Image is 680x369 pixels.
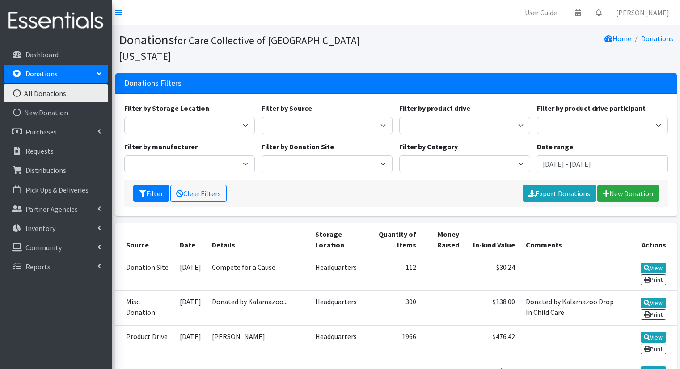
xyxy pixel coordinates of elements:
[465,325,520,360] td: $476.42
[174,223,207,256] th: Date
[25,147,54,155] p: Requests
[641,344,666,354] a: Print
[4,219,108,237] a: Inventory
[369,291,422,325] td: 300
[25,185,89,194] p: Pick Ups & Deliveries
[170,185,227,202] a: Clear Filters
[207,223,310,256] th: Details
[4,142,108,160] a: Requests
[465,256,520,291] td: $30.24
[124,141,198,152] label: Filter by manufacturer
[641,263,666,273] a: View
[518,4,564,21] a: User Guide
[520,291,624,325] td: Donated by Kalamazoo Drop In Child Care
[115,291,175,325] td: Misc. Donation
[25,205,78,214] p: Partner Agencies
[465,223,520,256] th: In-kind Value
[641,309,666,320] a: Print
[124,103,209,113] label: Filter by Storage Location
[174,256,207,291] td: [DATE]
[25,69,58,78] p: Donations
[207,256,310,291] td: Compete for a Cause
[25,127,57,136] p: Purchases
[369,223,422,256] th: Quantity of Items
[119,32,393,63] h1: Donations
[262,141,334,152] label: Filter by Donation Site
[537,103,646,113] label: Filter by product drive participant
[207,325,310,360] td: [PERSON_NAME]
[641,332,666,343] a: View
[4,258,108,276] a: Reports
[25,224,55,233] p: Inventory
[25,243,62,252] p: Community
[369,256,422,291] td: 112
[174,291,207,325] td: [DATE]
[4,6,108,36] img: HumanEssentials
[597,185,659,202] a: New Donation
[641,274,666,285] a: Print
[537,155,668,172] input: January 1, 2011 - December 31, 2011
[124,79,182,88] h3: Donations Filters
[4,161,108,179] a: Distributions
[422,223,465,256] th: Money Raised
[399,103,470,113] label: Filter by product drive
[523,185,596,202] a: Export Donations
[207,291,310,325] td: Donated by Kalamazoo...
[262,103,312,113] label: Filter by Source
[310,325,369,360] td: Headquarters
[641,34,673,43] a: Donations
[4,65,108,83] a: Donations
[115,325,175,360] td: Product Drive
[115,223,175,256] th: Source
[465,291,520,325] td: $138.00
[520,223,624,256] th: Comments
[369,325,422,360] td: 1966
[399,141,458,152] label: Filter by Category
[174,325,207,360] td: [DATE]
[641,298,666,308] a: View
[4,200,108,218] a: Partner Agencies
[604,34,631,43] a: Home
[133,185,169,202] button: Filter
[4,239,108,256] a: Community
[25,50,59,59] p: Dashboard
[609,4,676,21] a: [PERSON_NAME]
[4,84,108,102] a: All Donations
[119,34,360,63] small: for Care Collective of [GEOGRAPHIC_DATA][US_STATE]
[310,291,369,325] td: Headquarters
[115,256,175,291] td: Donation Site
[4,181,108,199] a: Pick Ups & Deliveries
[4,46,108,63] a: Dashboard
[310,223,369,256] th: Storage Location
[537,141,573,152] label: Date range
[310,256,369,291] td: Headquarters
[4,104,108,122] a: New Donation
[4,123,108,141] a: Purchases
[25,166,66,175] p: Distributions
[624,223,676,256] th: Actions
[25,262,51,271] p: Reports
